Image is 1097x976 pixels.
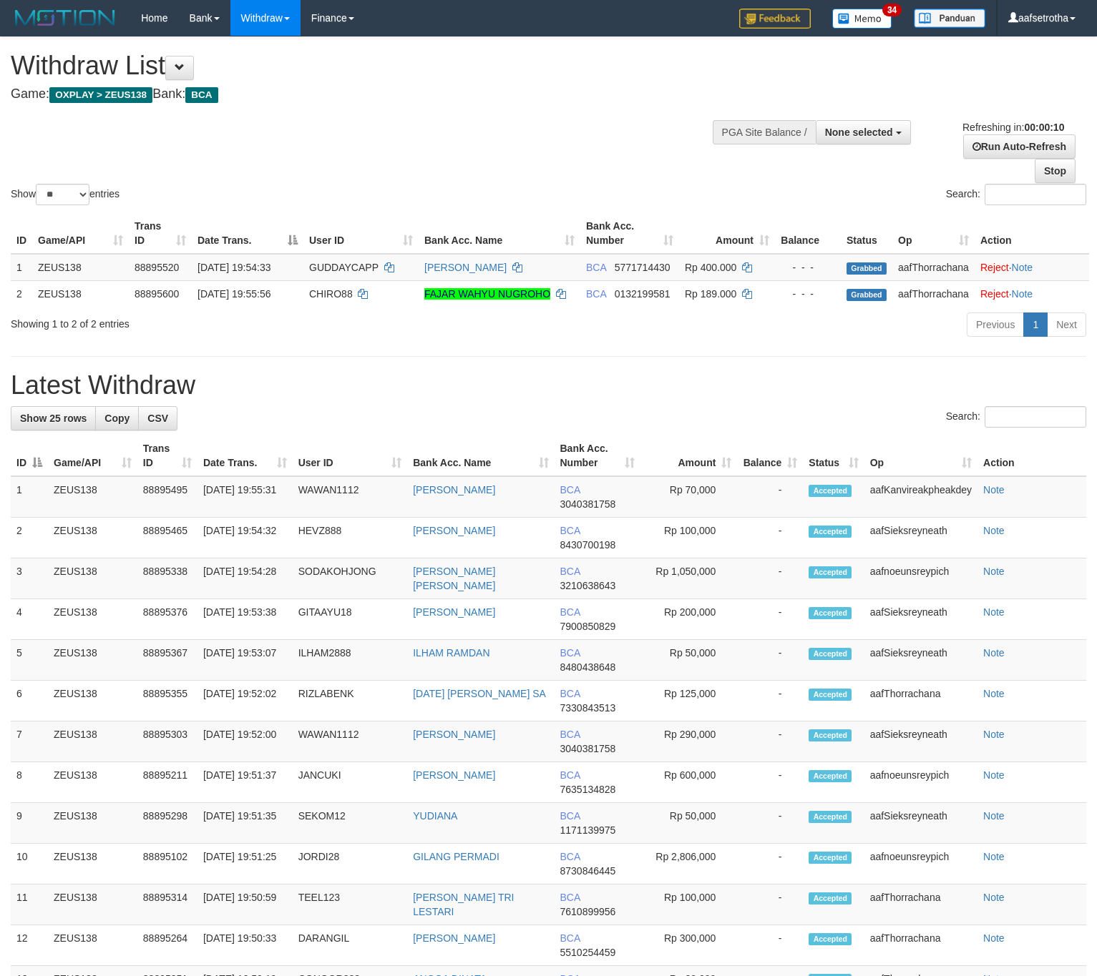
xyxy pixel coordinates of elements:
th: User ID: activate to sort column ascending [303,213,419,254]
a: GILANG PERMADI [413,851,499,862]
td: 88895367 [137,640,198,681]
th: Game/API: activate to sort column ascending [32,213,129,254]
span: Copy 0132199581 to clipboard [615,288,671,300]
a: Copy [95,406,139,430]
td: 3 [11,558,48,599]
th: Amount: activate to sort column ascending [679,213,775,254]
td: ZEUS138 [48,884,137,925]
span: Accepted [809,811,852,823]
span: BCA [560,769,580,781]
a: Note [983,484,1005,496]
span: BCA [560,729,580,740]
td: 88895495 [137,476,198,518]
span: Copy 7610899956 to clipboard [560,906,616,917]
th: User ID: activate to sort column ascending [293,435,408,476]
a: [PERSON_NAME] [413,606,495,618]
img: Button%20Memo.svg [832,9,892,29]
span: Accepted [809,852,852,864]
td: - [737,762,803,803]
a: Note [983,688,1005,699]
span: Accepted [809,770,852,782]
td: aafnoeunsreypich [864,762,977,803]
td: - [737,518,803,558]
td: aafThorrachana [892,254,975,281]
a: Previous [967,312,1024,337]
a: [PERSON_NAME] [413,769,495,781]
a: [PERSON_NAME] [413,484,495,496]
td: - [737,640,803,681]
a: Note [1012,262,1033,273]
td: aafSieksreyneath [864,803,977,844]
td: aafSieksreyneath [864,518,977,558]
td: ZEUS138 [48,558,137,599]
td: aafThorrachana [864,884,977,925]
td: WAWAN1112 [293,721,408,762]
th: Op: activate to sort column ascending [864,435,977,476]
a: [PERSON_NAME] TRI LESTARI [413,892,514,917]
th: Bank Acc. Number: activate to sort column ascending [555,435,641,476]
td: · [975,280,1089,307]
span: BCA [560,606,580,618]
a: [PERSON_NAME] [413,729,495,740]
a: Note [983,566,1005,577]
td: Rp 125,000 [640,681,737,721]
td: Rp 50,000 [640,803,737,844]
td: 9 [11,803,48,844]
td: ZEUS138 [48,640,137,681]
input: Search: [985,184,1086,205]
span: Accepted [809,566,852,578]
span: Copy 8430700198 to clipboard [560,539,616,551]
td: [DATE] 19:50:59 [198,884,293,925]
span: None selected [825,127,893,138]
a: Run Auto-Refresh [963,134,1076,159]
span: Copy [104,413,130,424]
th: ID: activate to sort column descending [11,435,48,476]
span: Grabbed [847,289,887,301]
span: Accepted [809,485,852,497]
a: Stop [1035,159,1076,183]
span: [DATE] 19:54:33 [198,262,270,273]
span: BCA [560,892,580,903]
td: Rp 50,000 [640,640,737,681]
td: [DATE] 19:54:28 [198,558,293,599]
span: Copy 5510254459 to clipboard [560,947,616,958]
td: 88895298 [137,803,198,844]
span: Copy 7900850829 to clipboard [560,621,616,632]
a: [DATE] [PERSON_NAME] SA [413,688,546,699]
a: [PERSON_NAME] [PERSON_NAME] [413,566,495,591]
td: Rp 100,000 [640,884,737,925]
td: 88895211 [137,762,198,803]
span: Rp 400.000 [685,262,736,273]
td: [DATE] 19:51:25 [198,844,293,884]
td: 11 [11,884,48,925]
td: Rp 100,000 [640,518,737,558]
span: CHIRO88 [309,288,353,300]
td: 88895314 [137,884,198,925]
td: aafnoeunsreypich [864,844,977,884]
td: 88895303 [137,721,198,762]
td: ZEUS138 [32,280,129,307]
a: FAJAR WAHYU NUGROHO [424,288,550,300]
span: BCA [185,87,218,103]
div: Showing 1 to 2 of 2 entries [11,311,447,331]
h1: Withdraw List [11,51,717,80]
td: - [737,925,803,966]
a: [PERSON_NAME] [413,525,495,536]
td: 4 [11,599,48,640]
span: Accepted [809,892,852,904]
td: aafSieksreyneath [864,640,977,681]
th: Trans ID: activate to sort column ascending [137,435,198,476]
a: 1 [1023,312,1048,337]
td: HEVZ888 [293,518,408,558]
td: ZEUS138 [48,599,137,640]
td: ZEUS138 [48,925,137,966]
span: Copy 7330843513 to clipboard [560,702,616,714]
th: Action [977,435,1086,476]
span: Copy 5771714430 to clipboard [615,262,671,273]
td: 2 [11,280,32,307]
span: BCA [586,288,606,300]
div: - - - [781,260,835,275]
th: Date Trans.: activate to sort column descending [192,213,303,254]
span: Rp 189.000 [685,288,736,300]
span: 88895600 [135,288,179,300]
